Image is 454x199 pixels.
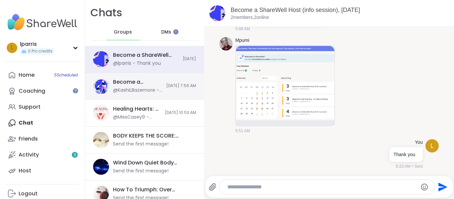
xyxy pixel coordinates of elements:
[166,83,196,89] span: [DATE] 7:56 AM
[415,139,423,146] h4: You
[5,131,79,147] a: Friends
[113,60,161,67] div: @lparris - Thank you
[412,163,413,169] span: •
[19,87,45,95] div: Coaching
[113,87,162,94] div: @KashiLBazemore - Thank you.
[165,110,196,116] span: [DATE] 10:53 AM
[161,29,171,36] span: DMs
[113,114,161,121] div: @MissCasey9 - SMART goals
[183,56,196,62] span: [DATE]
[113,132,192,140] div: BODY KEEPS THE SCORE: TECHNICS BEYOND TRAUMA, [DATE]
[5,11,79,34] img: ShareWell Nav Logo
[93,51,109,67] img: Become a ShareWell Host (info session), Sep 10
[235,37,249,44] a: Mpumi
[54,72,78,78] span: 5 Scheduled
[113,105,161,113] div: Healing Hearts: A Journey of Growth and Strength, [DATE]
[173,29,178,35] iframe: Spotlight
[113,78,162,86] div: Become a ShareWell Host (info session), [DATE]
[93,132,109,148] img: BODY KEEPS THE SCORE: TECHNICS BEYOND TRAUMA, Sep 10
[90,5,122,20] h1: Chats
[5,163,79,179] a: Host
[394,151,419,158] p: Thank you
[113,159,192,166] div: Wind Down Quiet Body Doubling - [DATE]
[5,147,79,163] a: Activity3
[235,26,250,32] span: 5:48 AM
[114,29,132,36] span: Groups
[5,67,79,83] a: Home5Scheduled
[74,152,76,158] span: 3
[396,163,410,169] span: 6:23 AM
[11,44,13,52] span: l
[236,46,334,121] img: image.png
[420,183,428,191] button: Emoji picker
[113,186,192,193] div: How To Triumph: Over Trauma & Tragedy!, [DATE]
[19,71,35,79] div: Home
[19,167,31,174] div: Host
[113,168,169,174] div: Send the first message!
[19,190,38,197] div: Logout
[113,141,169,148] div: Send the first message!
[227,184,415,190] textarea: Type your message
[73,88,78,93] iframe: Spotlight
[19,135,38,143] div: Friends
[20,41,54,48] div: lparris
[5,83,79,99] a: Coaching
[209,5,225,21] img: Become a ShareWell Host (info session), Sep 10
[28,49,53,54] span: 0 Pro credits
[93,105,109,121] img: Healing Hearts: A Journey of Growth and Strength, Sep 07
[93,159,109,175] img: Wind Down Quiet Body Doubling - Wednesday, Sep 10
[93,78,109,94] img: Become a ShareWell Host (info session), Sep 09
[414,163,423,169] span: Sent
[430,142,434,150] span: l
[19,151,39,158] div: Activity
[113,51,179,59] div: Become a ShareWell Host (info session), [DATE]
[231,14,269,21] p: 2 members, 2 online
[19,103,41,111] div: Support
[235,128,250,134] span: 5:51 AM
[434,179,449,194] button: Send
[5,99,79,115] a: Support
[219,37,233,50] img: https://sharewell-space-live.sfo3.digitaloceanspaces.com/user-generated/215fd67f-d400-4322-8f58-1...
[231,7,360,13] a: Become a ShareWell Host (info session), [DATE]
